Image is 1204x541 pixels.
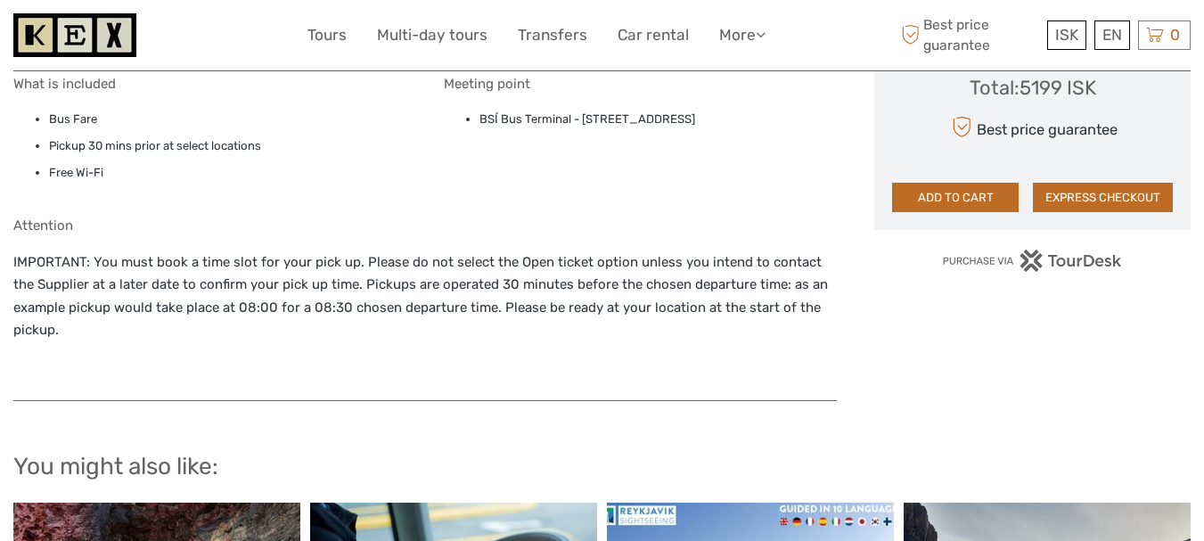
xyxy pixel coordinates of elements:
[13,13,136,57] img: 1261-44dab5bb-39f8-40da-b0c2-4d9fce00897c_logo_small.jpg
[479,110,837,129] li: BSÍ Bus Terminal - [STREET_ADDRESS]
[897,15,1043,54] span: Best price guarantee
[1055,26,1078,44] span: ISK
[25,31,201,45] p: We're away right now. Please check back later!
[377,22,487,48] a: Multi-day tours
[13,251,837,342] p: IMPORTANT: You must book a time slot for your pick up. Please do not select the Open ticket optio...
[444,76,837,92] h5: Meeting point
[13,217,837,234] h5: Attention
[1167,26,1183,44] span: 0
[13,76,406,92] h5: What is included
[49,110,406,129] li: Bus Fare
[1094,20,1130,50] div: EN
[892,183,1019,213] button: ADD TO CART
[307,22,347,48] a: Tours
[49,163,406,183] li: Free Wi-Fi
[13,453,1191,481] h2: You might also like:
[1033,183,1173,213] button: EXPRESS CHECKOUT
[205,28,226,49] button: Open LiveChat chat widget
[618,22,689,48] a: Car rental
[942,250,1123,272] img: PurchaseViaTourDesk.png
[518,22,587,48] a: Transfers
[970,74,1096,102] div: Total : 5199 ISK
[49,136,406,156] li: Pickup 30 mins prior at select locations
[947,111,1118,143] div: Best price guarantee
[719,22,766,48] a: More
